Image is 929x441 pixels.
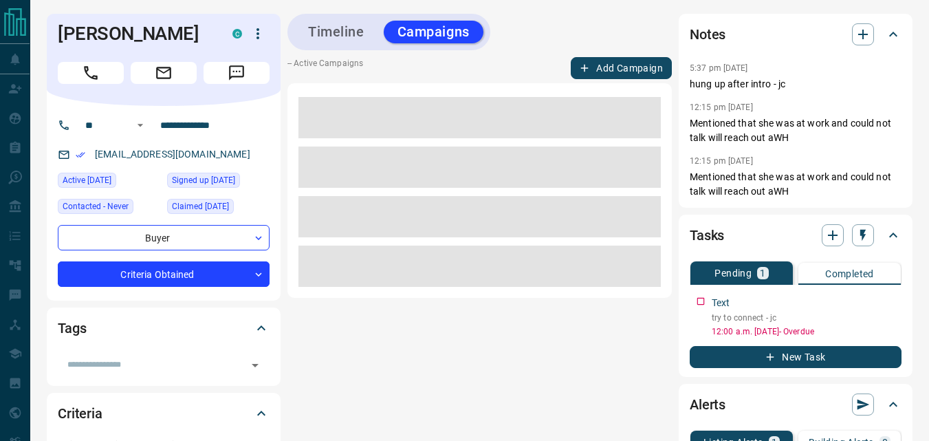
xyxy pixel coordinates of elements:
p: Text [712,296,730,310]
button: Timeline [294,21,378,43]
p: 1 [760,268,765,278]
span: Contacted - Never [63,200,129,213]
h2: Criteria [58,402,102,424]
div: Criteria Obtained [58,261,270,287]
p: 12:15 pm [DATE] [690,103,753,112]
span: Call [58,62,124,84]
h2: Tags [58,317,86,339]
h2: Notes [690,23,725,45]
div: Tasks [690,219,901,252]
button: Open [132,117,149,133]
p: Mentioned that she was at work and could not talk will reach out aWH [690,170,901,199]
p: -- Active Campaigns [287,57,363,79]
button: Open [245,356,265,375]
p: try to connect - jc [712,312,901,324]
div: condos.ca [232,29,242,39]
span: Email [131,62,197,84]
a: [EMAIL_ADDRESS][DOMAIN_NAME] [95,149,250,160]
div: Tags [58,312,270,345]
span: Active [DATE] [63,173,111,187]
span: Message [204,62,270,84]
div: Alerts [690,388,901,421]
p: 12:15 pm [DATE] [690,156,753,166]
h2: Alerts [690,394,725,416]
div: Buyer [58,225,270,250]
div: Notes [690,18,901,51]
div: Tue Apr 15 2025 [167,199,270,218]
div: Criteria [58,397,270,430]
p: 12:00 a.m. [DATE] - Overdue [712,325,901,338]
p: Mentioned that she was at work and could not talk will reach out aWH [690,116,901,145]
button: Add Campaign [571,57,672,79]
button: Campaigns [384,21,483,43]
span: Claimed [DATE] [172,200,229,213]
span: Signed up [DATE] [172,173,235,187]
div: Tue Apr 15 2025 [58,173,160,192]
h2: Tasks [690,224,724,246]
h1: [PERSON_NAME] [58,23,212,45]
p: Pending [714,268,752,278]
button: New Task [690,346,901,368]
svg: Email Verified [76,150,85,160]
p: hung up after intro - jc [690,77,901,92]
p: 5:37 pm [DATE] [690,63,748,73]
p: Completed [825,269,874,279]
div: Mon May 30 2022 [167,173,270,192]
